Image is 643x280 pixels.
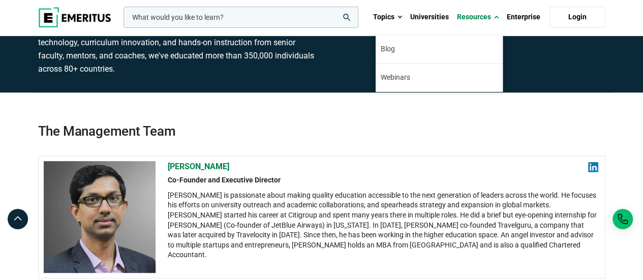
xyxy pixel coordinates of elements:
[168,175,599,185] h2: Co-Founder and Executive Director
[44,161,156,273] img: Ashwin-Damera-300x300-1
[168,161,599,172] h2: [PERSON_NAME]
[376,35,503,63] a: Blog
[549,7,605,28] a: Login
[124,7,358,28] input: woocommerce-product-search-field-0
[376,64,503,91] a: Webinars
[38,92,605,140] h2: The Management Team
[168,191,599,260] div: [PERSON_NAME] is passionate about making quality education accessible to the next generation of l...
[588,162,598,172] img: linkedin.png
